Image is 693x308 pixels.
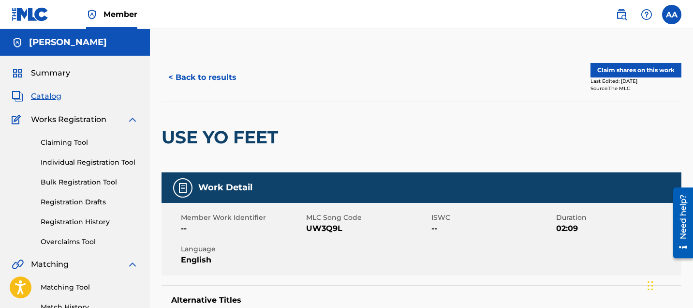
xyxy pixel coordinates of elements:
a: Overclaims Tool [41,237,138,247]
a: Claiming Tool [41,138,138,148]
a: Registration Drafts [41,197,138,207]
img: Top Rightsholder [86,9,98,20]
img: Work Detail [177,182,189,194]
div: Source: The MLC [590,85,681,92]
a: Public Search [612,5,631,24]
iframe: Resource Center [666,184,693,262]
span: English [181,254,304,266]
img: Matching [12,259,24,270]
a: Matching Tool [41,282,138,293]
span: Catalog [31,91,61,102]
span: UW3Q9L [306,223,429,234]
img: Works Registration [12,114,24,125]
a: Individual Registration Tool [41,157,138,168]
img: search [616,9,627,20]
button: Claim shares on this work [590,63,681,77]
img: expand [127,114,138,125]
a: Bulk Registration Tool [41,177,138,187]
a: CatalogCatalog [12,91,61,102]
span: Matching [31,259,69,270]
span: 02:09 [556,223,679,234]
img: help [641,9,652,20]
div: User Menu [662,5,681,24]
a: SummarySummary [12,67,70,79]
a: Registration History [41,217,138,227]
span: Works Registration [31,114,106,125]
h5: Alternative Titles [171,295,672,305]
span: Summary [31,67,70,79]
iframe: Chat Widget [645,262,693,308]
span: ISWC [431,213,554,223]
div: Drag [648,271,653,300]
h5: Alexander Alexis [29,37,107,48]
div: Last Edited: [DATE] [590,77,681,85]
h2: USE YO FEET [162,126,283,148]
span: Language [181,244,304,254]
span: Duration [556,213,679,223]
span: -- [431,223,554,234]
span: MLC Song Code [306,213,429,223]
img: MLC Logo [12,7,49,21]
span: -- [181,223,304,234]
img: expand [127,259,138,270]
span: Member [103,9,137,20]
img: Accounts [12,37,23,48]
span: Member Work Identifier [181,213,304,223]
h5: Work Detail [198,182,252,193]
div: Help [637,5,656,24]
button: < Back to results [162,65,243,90]
img: Catalog [12,91,23,102]
img: Summary [12,67,23,79]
